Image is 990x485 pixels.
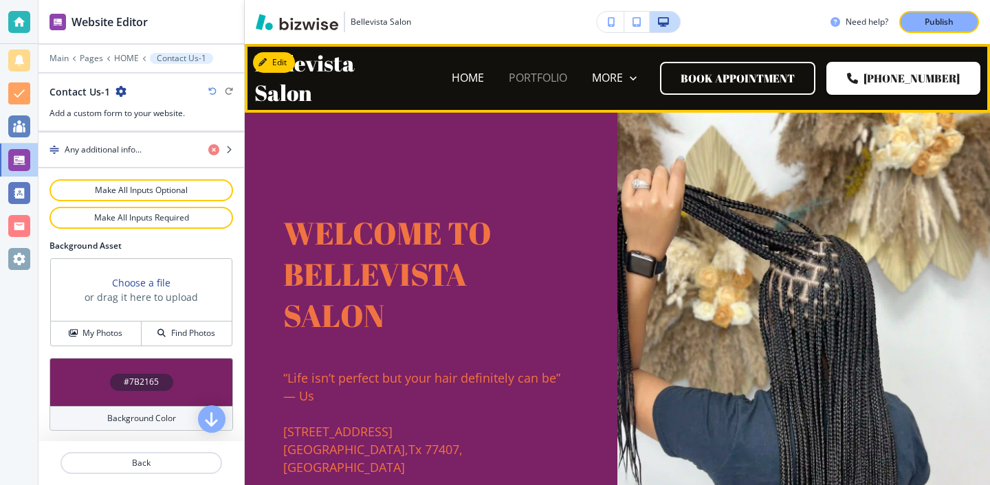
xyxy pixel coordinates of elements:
button: Contact Us-1 [150,53,213,64]
img: editor icon [49,14,66,30]
button: Find Photos [142,322,232,346]
h4: My Photos [82,327,122,339]
button: Main [49,54,69,63]
div: Choose a fileor drag it here to uploadMy PhotosFind Photos [49,258,233,347]
span: [STREET_ADDRESS] [283,423,393,440]
button: #7B2165Background Color [49,358,233,431]
a: [PHONE_NUMBER] [826,62,980,95]
h3: Add a custom form to your website. [49,107,233,120]
p: MORE [592,70,623,86]
span: Welcome to Bellevista Salon [283,212,497,336]
h3: Need help? [846,16,888,28]
button: DragAny additional info... [38,133,244,168]
p: Contact Us-1 [157,54,206,63]
h4: Bellevista Salon [254,49,386,107]
h4: #7B2165 [124,376,159,388]
button: Edit [253,52,295,73]
h3: or drag it here to upload [85,290,198,304]
h2: Contact Us-1 [49,84,110,99]
p: Back [62,457,221,469]
span: — Us [283,387,314,404]
img: Bizwise Logo [256,14,338,30]
p: Publish [925,16,954,28]
button: Publish [899,11,979,33]
p: HOME [452,70,484,86]
span: [GEOGRAPHIC_DATA],Tx 77407, [GEOGRAPHIC_DATA] [283,441,466,475]
button: Back [60,452,222,474]
h2: Background Asset [49,240,233,252]
button: HOME [114,54,139,63]
button: Make All Inputs Required [49,207,233,229]
h4: Background Color [107,412,176,425]
span: “Life isn’t perfect but your hair definitely can be” [283,370,560,386]
h4: Any additional info... [65,144,142,156]
button: Pages [80,54,103,63]
h3: Bellevista Salon [351,16,411,28]
img: Drag [49,145,59,155]
button: Make All Inputs Optional [49,179,233,201]
button: My Photos [51,322,142,346]
button: BOOK APPOINTMENT [660,62,815,95]
p: Make All Inputs Optional [67,184,215,196]
button: Choose a file [112,275,170,290]
button: Bellevista Salon [256,12,411,32]
p: Make All Inputs Required [67,212,215,224]
h4: Find Photos [171,327,215,339]
h2: Website Editor [71,14,148,30]
p: PORTFOLIO [509,70,567,86]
